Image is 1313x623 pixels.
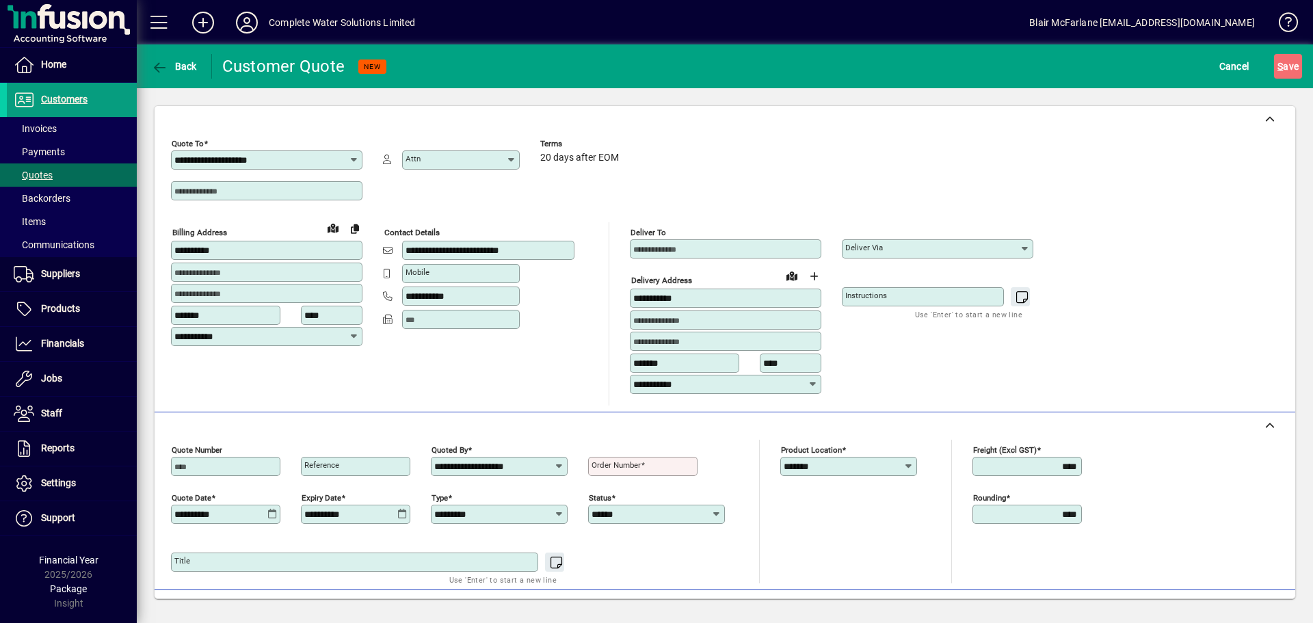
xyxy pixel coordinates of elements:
[14,170,53,181] span: Quotes
[302,492,341,502] mat-label: Expiry date
[172,492,211,502] mat-label: Quote date
[973,492,1006,502] mat-label: Rounding
[1029,12,1255,34] div: Blair McFarlane [EMAIL_ADDRESS][DOMAIN_NAME]
[7,327,137,361] a: Financials
[7,432,137,466] a: Reports
[41,94,88,105] span: Customers
[406,267,429,277] mat-label: Mobile
[781,265,803,287] a: View on map
[1216,54,1253,79] button: Cancel
[304,460,339,470] mat-label: Reference
[14,146,65,157] span: Payments
[14,123,57,134] span: Invoices
[592,460,641,470] mat-label: Order number
[540,140,622,148] span: Terms
[1277,55,1299,77] span: ave
[225,10,269,35] button: Profile
[137,54,212,79] app-page-header-button: Back
[1195,596,1264,621] button: Product
[39,555,98,566] span: Financial Year
[344,217,366,239] button: Copy to Delivery address
[7,117,137,140] a: Invoices
[172,139,204,148] mat-label: Quote To
[432,445,468,454] mat-label: Quoted by
[7,140,137,163] a: Payments
[41,442,75,453] span: Reports
[364,62,381,71] span: NEW
[7,210,137,233] a: Items
[41,477,76,488] span: Settings
[631,228,666,237] mat-label: Deliver To
[14,216,46,227] span: Items
[41,59,66,70] span: Home
[151,61,197,72] span: Back
[449,572,557,587] mat-hint: Use 'Enter' to start a new line
[845,243,883,252] mat-label: Deliver via
[973,445,1037,454] mat-label: Freight (excl GST)
[432,492,448,502] mat-label: Type
[41,268,80,279] span: Suppliers
[222,55,345,77] div: Customer Quote
[41,373,62,384] span: Jobs
[50,583,87,594] span: Package
[41,512,75,523] span: Support
[589,492,611,502] mat-label: Status
[7,501,137,535] a: Support
[1202,598,1258,620] span: Product
[820,596,901,621] button: Product History
[803,265,825,287] button: Choose address
[1269,3,1296,47] a: Knowledge Base
[181,10,225,35] button: Add
[1274,54,1302,79] button: Save
[781,445,842,454] mat-label: Product location
[7,187,137,210] a: Backorders
[7,233,137,256] a: Communications
[540,153,619,163] span: 20 days after EOM
[7,257,137,291] a: Suppliers
[406,154,421,163] mat-label: Attn
[172,445,222,454] mat-label: Quote number
[915,306,1022,322] mat-hint: Use 'Enter' to start a new line
[41,408,62,419] span: Staff
[7,362,137,396] a: Jobs
[7,48,137,82] a: Home
[1277,61,1283,72] span: S
[14,193,70,204] span: Backorders
[7,292,137,326] a: Products
[825,598,895,620] span: Product History
[148,54,200,79] button: Back
[7,163,137,187] a: Quotes
[41,303,80,314] span: Products
[41,338,84,349] span: Financials
[322,217,344,239] a: View on map
[14,239,94,250] span: Communications
[845,291,887,300] mat-label: Instructions
[1219,55,1249,77] span: Cancel
[174,556,190,566] mat-label: Title
[269,12,416,34] div: Complete Water Solutions Limited
[7,397,137,431] a: Staff
[7,466,137,501] a: Settings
